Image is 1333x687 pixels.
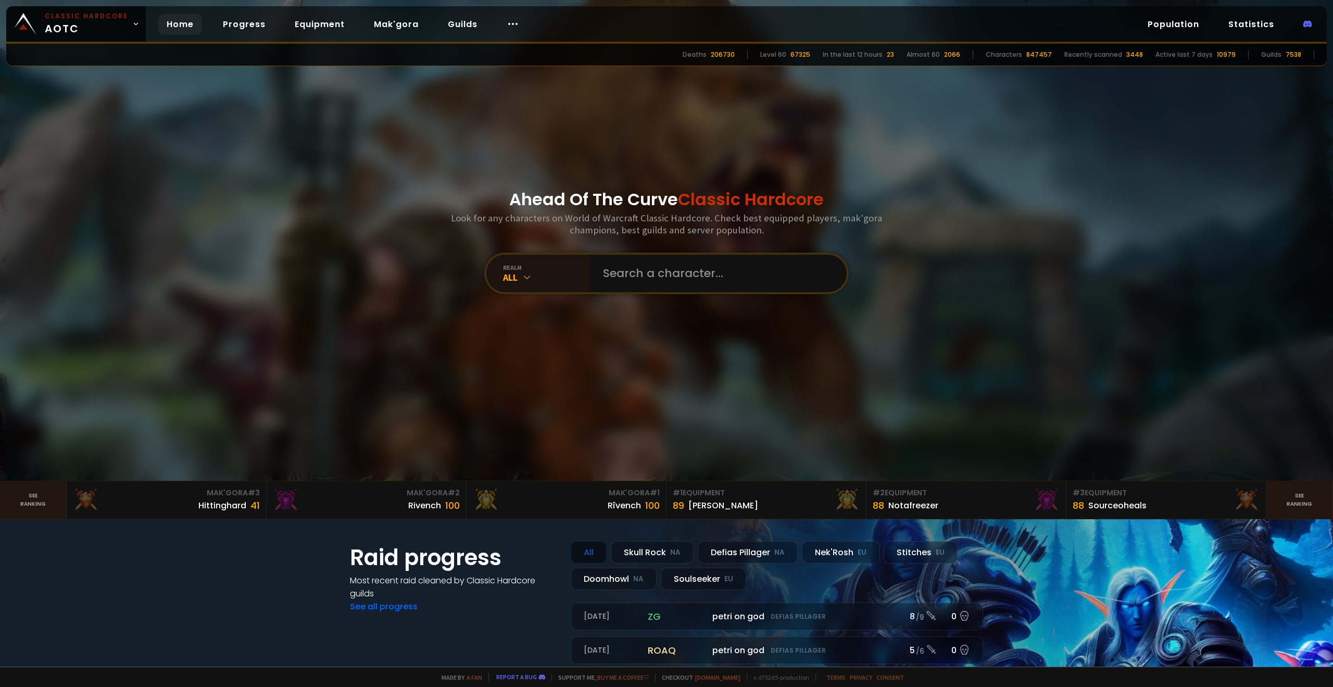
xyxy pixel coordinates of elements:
div: Deaths [683,50,707,59]
small: NA [774,547,785,558]
div: Sourceoheals [1088,499,1147,512]
div: Recently scanned [1064,50,1122,59]
a: #2Equipment88Notafreezer [866,481,1066,519]
div: Guilds [1261,50,1281,59]
div: Rivench [408,499,441,512]
span: # 3 [1073,488,1085,498]
div: 23 [887,50,894,59]
span: v. d752d5 - production [747,673,809,681]
div: Mak'Gora [473,488,660,498]
a: [DATE]roaqpetri on godDefias Pillager5 /60 [571,636,983,664]
span: Classic Hardcore [678,188,824,211]
span: # 1 [650,488,660,498]
span: # 2 [448,488,460,498]
a: Report a bug [496,673,537,681]
span: Support me, [551,673,649,681]
small: NA [670,547,681,558]
a: Guilds [439,14,486,35]
a: Mak'Gora#1Rîvench100 [467,481,666,519]
div: Equipment [873,488,1060,498]
small: EU [936,547,945,558]
input: Search a character... [597,255,834,292]
a: Mak'Gora#3Hittinghard41 [67,481,267,519]
div: Active last 7 days [1155,50,1213,59]
div: In the last 12 hours [823,50,883,59]
a: Seeranking [1266,481,1333,519]
a: #1Equipment89[PERSON_NAME] [666,481,866,519]
div: realm [503,264,590,271]
div: 41 [250,498,260,513]
div: 67325 [790,50,810,59]
span: # 2 [873,488,885,498]
div: 88 [873,498,884,513]
div: All [571,541,607,564]
a: Progress [215,14,274,35]
div: Doomhowl [571,568,657,590]
a: Population [1139,14,1208,35]
h4: Most recent raid cleaned by Classic Hardcore guilds [350,574,558,600]
small: Classic Hardcore [45,11,128,21]
div: Notafreezer [888,499,938,512]
div: Level 60 [760,50,786,59]
div: Characters [986,50,1022,59]
a: a fan [467,673,482,681]
div: Skull Rock [611,541,694,564]
a: Mak'Gora#2Rivench100 [267,481,467,519]
span: Made by [435,673,482,681]
a: [DATE]zgpetri on godDefias Pillager8 /90 [571,603,983,630]
a: Buy me a coffee [597,673,649,681]
div: 7538 [1286,50,1301,59]
div: 10979 [1217,50,1236,59]
a: [DOMAIN_NAME] [695,673,740,681]
div: 3448 [1126,50,1143,59]
span: Checkout [655,673,740,681]
div: 89 [673,498,684,513]
h3: Look for any characters on World of Warcraft Classic Hardcore. Check best equipped players, mak'g... [447,212,886,236]
a: Consent [876,673,904,681]
a: Terms [826,673,846,681]
div: Equipment [1073,488,1260,498]
div: 206730 [711,50,735,59]
div: 100 [645,498,660,513]
span: AOTC [45,11,128,36]
a: Statistics [1220,14,1282,35]
a: Mak'gora [366,14,427,35]
small: NA [633,574,644,584]
div: 100 [445,498,460,513]
div: Equipment [673,488,860,498]
div: Mak'Gora [273,488,460,498]
div: Defias Pillager [698,541,798,564]
div: Mak'Gora [73,488,260,498]
h1: Raid progress [350,541,558,574]
div: Rîvench [608,499,641,512]
div: All [503,271,590,283]
span: # 1 [673,488,683,498]
span: # 3 [248,488,260,498]
div: Hittinghard [198,499,246,512]
h1: Ahead Of The Curve [509,187,824,212]
a: Home [158,14,202,35]
div: 847457 [1026,50,1052,59]
a: Privacy [850,673,872,681]
div: Almost 60 [907,50,940,59]
a: Equipment [286,14,353,35]
small: EU [724,574,733,584]
small: EU [858,547,866,558]
div: Soulseeker [661,568,746,590]
div: Nek'Rosh [802,541,879,564]
div: [PERSON_NAME] [688,499,758,512]
div: 88 [1073,498,1084,513]
a: Classic HardcoreAOTC [6,6,146,42]
a: #3Equipment88Sourceoheals [1066,481,1266,519]
a: See all progress [350,601,418,613]
div: 2066 [944,50,960,59]
div: Stitches [884,541,958,564]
